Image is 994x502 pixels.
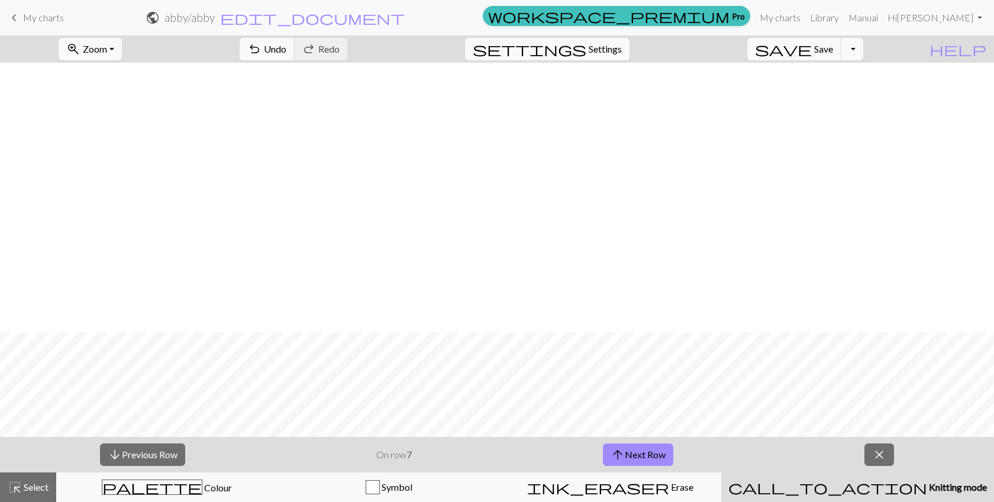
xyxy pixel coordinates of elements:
[56,472,278,502] button: Colour
[728,479,927,495] span: call_to_action
[844,6,883,30] a: Manual
[473,42,586,56] i: Settings
[146,9,160,26] span: public
[7,9,21,26] span: keyboard_arrow_left
[8,479,22,495] span: highlight_alt
[499,472,721,502] button: Erase
[883,6,987,30] a: Hi[PERSON_NAME]
[376,448,412,462] p: On row
[380,481,412,493] span: Symbol
[23,12,64,23] span: My charts
[611,446,625,463] span: arrow_upward
[483,6,750,26] a: Pro
[488,8,730,24] span: workspace_premium
[164,11,215,24] h2: abby / abby
[202,482,232,493] span: Colour
[278,472,500,502] button: Symbol
[406,449,412,460] strong: 7
[108,446,122,463] span: arrow_downward
[930,41,986,57] span: help
[59,38,122,60] button: Zoom
[527,479,669,495] span: ink_eraser
[83,43,107,54] span: Zoom
[755,6,805,30] a: My charts
[927,481,987,493] span: Knitting mode
[102,479,202,495] span: palette
[247,41,262,57] span: undo
[100,443,185,466] button: Previous Row
[603,443,673,466] button: Next Row
[805,6,844,30] a: Library
[465,38,630,60] button: SettingsSettings
[7,8,64,28] a: My charts
[473,41,586,57] span: settings
[755,41,812,57] span: save
[264,43,286,54] span: Undo
[589,42,622,56] span: Settings
[814,43,833,54] span: Save
[721,472,994,502] button: Knitting mode
[220,9,405,26] span: edit_document
[240,38,295,60] button: Undo
[22,481,49,493] span: Select
[872,446,886,463] span: close
[66,41,80,57] span: zoom_in
[669,481,693,493] span: Erase
[747,38,841,60] button: Save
